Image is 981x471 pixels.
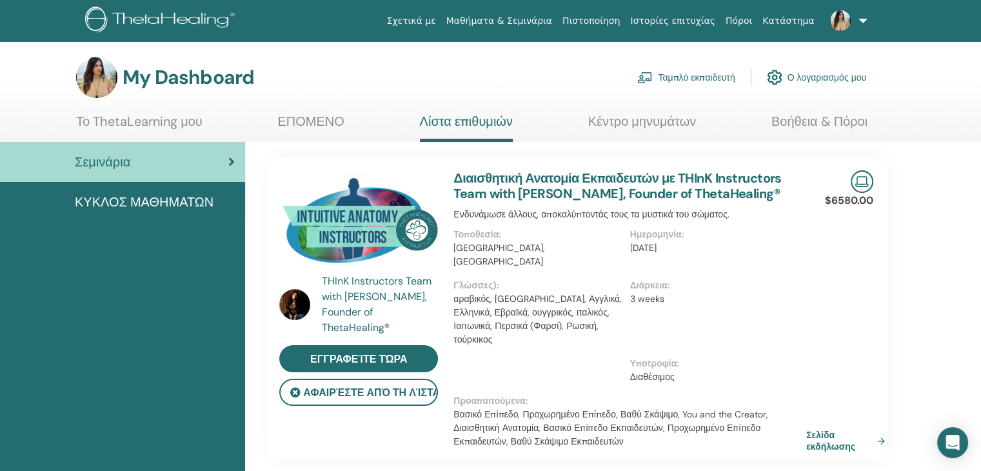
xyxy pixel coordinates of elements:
[277,114,344,139] a: ΕΠΟΜΕΝΟ
[310,352,408,366] span: Εγγραφείτε τώρα
[123,66,254,89] h3: My Dashboard
[453,228,622,241] p: Τοποθεσία :
[630,292,798,306] p: 3 weeks
[76,114,203,139] a: Το ThetaLearning μου
[322,274,441,336] a: THInK Instructors Team with [PERSON_NAME], Founder of ThetaHealing®
[441,9,557,33] a: Μαθήματα & Σεμινάρια
[279,170,438,277] img: Διαισθητική Ανατομία Εκπαιδευτών
[453,408,806,448] p: Βασικό Επίπεδο, Προχωρημένο Επίπεδο, Βαθύ Σκάψιμο, You and the Creator, Διαισθητική Ανατομία, Βασ...
[453,292,622,346] p: αραβικός, [GEOGRAPHIC_DATA], Αγγλικά, Ελληνικά, Εβραϊκά, ουγγρικός, ιταλικός, Ιαπωνικά, Περσικά (...
[75,192,213,212] span: ΚΥΚΛΟΣ ΜΑΘΗΜΑΤΩΝ
[279,289,310,320] img: default.jpg
[830,10,851,31] img: default.jpg
[767,66,782,88] img: cog.svg
[453,170,782,202] a: Διαισθητική Ανατομία Εκπαιδευτών με THInK Instructors Team with [PERSON_NAME], Founder of ThetaHe...
[630,370,798,384] p: Διαθέσιμος
[851,170,873,193] img: Live Online Seminar
[85,6,239,35] img: logo.png
[453,394,806,408] p: Προαπαιτούμενα :
[453,241,622,268] p: [GEOGRAPHIC_DATA], [GEOGRAPHIC_DATA]
[279,345,438,372] a: Εγγραφείτε τώρα
[630,228,798,241] p: Ημερομηνία :
[771,114,867,139] a: Βοήθεια & Πόροι
[806,429,890,452] a: Σελίδα εκδήλωσης
[757,9,819,33] a: Κατάστημα
[420,114,513,142] a: Λίστα επιθυμιών
[279,379,438,406] button: Αφαιρέστε από τη λίστα επιθυμιών
[557,9,625,33] a: Πιστοποίηση
[625,9,720,33] a: Ιστορίες επιτυχίας
[453,208,806,221] p: Ενδυνάμωσε άλλους, αποκαλύπτοντάς τους τα μυστικά του σώματος.
[75,152,130,172] span: Σεμινάρια
[630,241,798,255] p: [DATE]
[825,193,873,208] p: $6580.00
[630,279,798,292] p: Διάρκεια :
[767,63,866,92] a: Ο λογαριασμός μου
[637,63,735,92] a: Ταμπλό εκπαιδευτή
[720,9,757,33] a: Πόροι
[588,114,697,139] a: Κέντρο μηνυμάτων
[76,57,117,98] img: default.jpg
[630,357,798,370] p: Υποτροφία :
[382,9,441,33] a: Σχετικά με
[937,427,968,458] div: Open Intercom Messenger
[453,279,622,292] p: Γλώσσες) :
[637,72,653,83] img: chalkboard-teacher.svg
